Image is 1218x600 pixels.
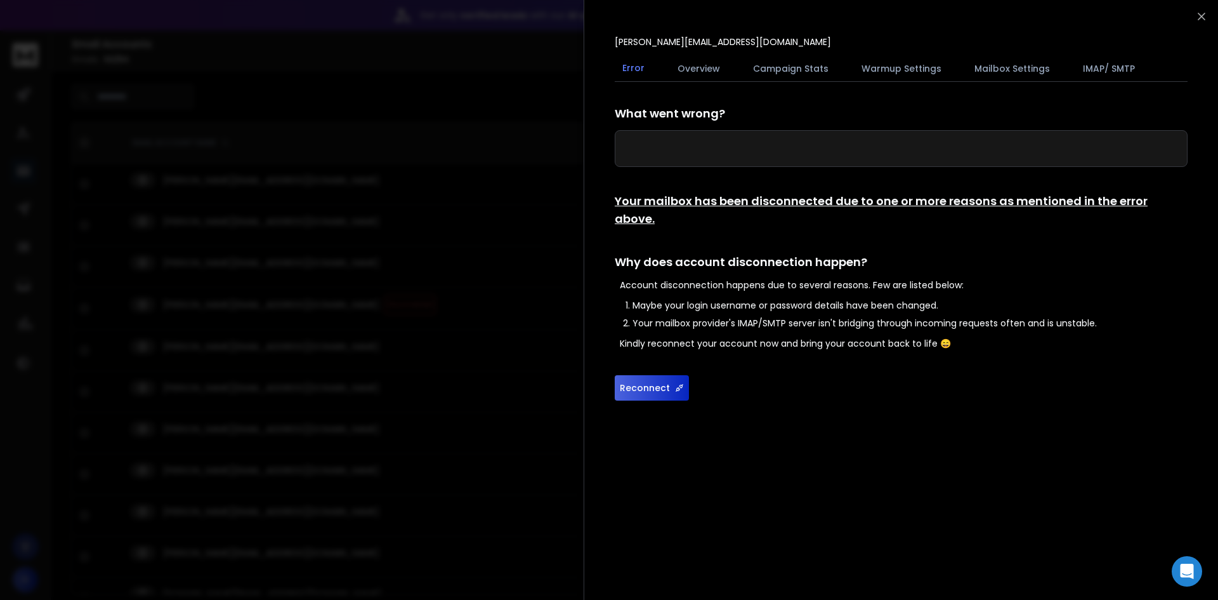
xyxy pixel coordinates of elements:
li: Maybe your login username or password details have been changed. [632,299,1188,312]
button: Warmup Settings [854,55,949,83]
li: Your mailbox provider's IMAP/SMTP server isn't bridging through incoming requests often and is un... [632,317,1188,330]
h1: Your mailbox has been disconnected due to one or more reasons as mentioned in the error above. [615,192,1188,228]
button: Campaign Stats [745,55,836,83]
button: Reconnect [615,375,689,401]
p: Kindly reconnect your account now and bring your account back to life 😄 [620,337,1188,350]
h1: Why does account disconnection happen? [615,253,1188,271]
div: Open Intercom Messenger [1172,556,1202,587]
button: Mailbox Settings [967,55,1058,83]
p: Account disconnection happens due to several reasons. Few are listed below: [620,279,1188,291]
button: IMAP/ SMTP [1075,55,1143,83]
p: [PERSON_NAME][EMAIL_ADDRESS][DOMAIN_NAME] [615,36,831,48]
h1: What went wrong? [615,105,1188,123]
button: Error [615,54,652,83]
button: Overview [670,55,728,83]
